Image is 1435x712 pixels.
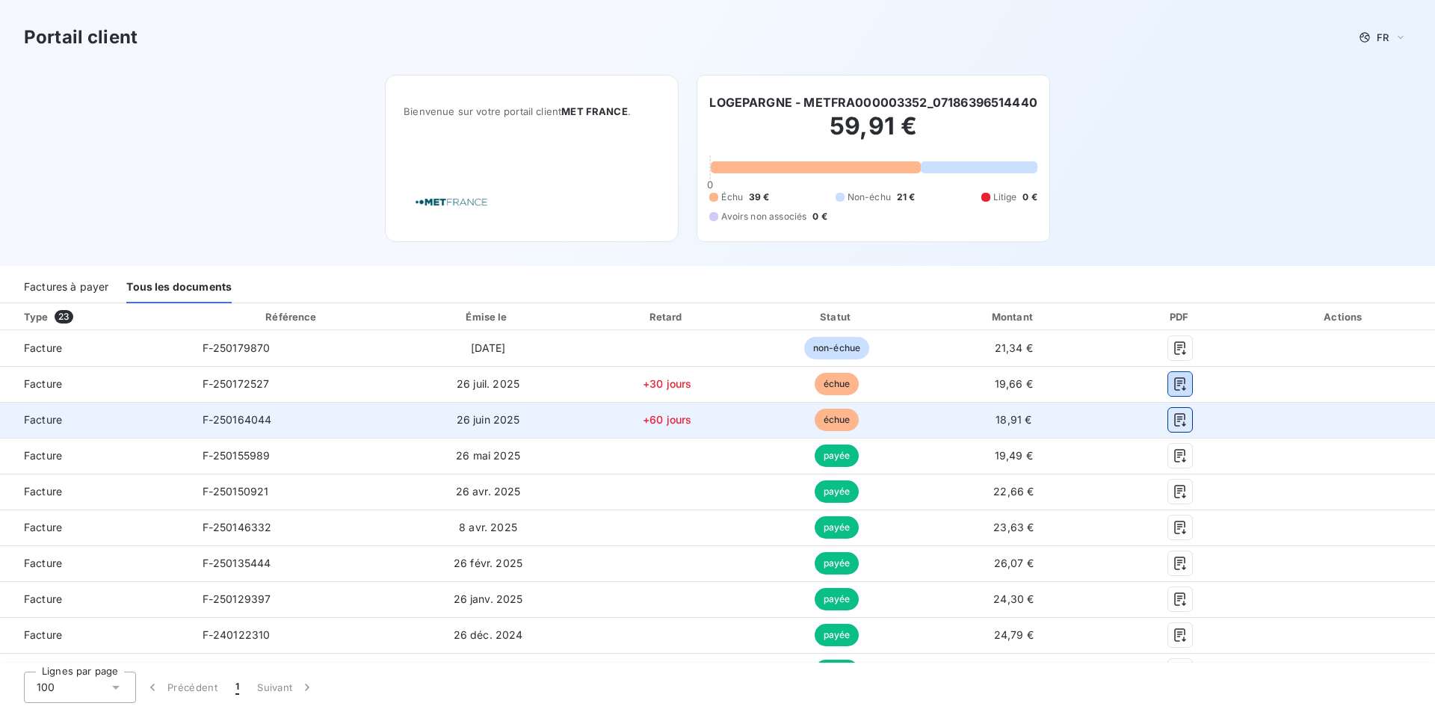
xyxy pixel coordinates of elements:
button: Suivant [248,672,324,703]
span: Facture [12,628,179,643]
div: Référence [265,311,316,323]
span: F-250135444 [203,557,271,569]
img: Company logo [404,181,499,223]
span: payée [815,588,860,610]
span: Facture [12,484,179,499]
div: Émise le [398,309,578,324]
span: F-250172527 [203,377,270,390]
span: 0 [707,179,713,191]
span: payée [815,445,860,467]
span: Facture [12,556,179,571]
span: payée [815,552,860,575]
span: Non-échu [848,191,891,204]
span: 24,79 € [994,628,1034,641]
h2: 59,91 € [709,111,1037,156]
span: 0 € [812,210,827,223]
button: Précédent [136,672,226,703]
div: Tous les documents [126,272,232,303]
span: 100 [37,680,55,695]
span: 21 € [897,191,916,204]
span: échue [815,409,860,431]
span: Facture [12,448,179,463]
span: Facture [12,520,179,535]
span: payée [815,480,860,503]
span: 23,63 € [993,521,1034,533]
div: Statut [756,309,917,324]
span: F-250129397 [203,592,271,605]
div: Factures à payer [24,272,108,303]
span: F-250164044 [203,413,272,426]
div: Actions [1257,309,1432,324]
span: F-250155989 [203,449,271,462]
span: Facture [12,412,179,427]
span: 26 janv. 2025 [454,592,523,605]
span: 1 [235,680,239,695]
span: 23 [55,310,73,324]
span: Litige [993,191,1017,204]
span: 0 € [1022,191,1037,204]
span: Bienvenue sur votre portail client . [404,105,660,117]
span: FR [1377,31,1389,43]
div: Retard [584,309,750,324]
span: Facture [12,377,179,391]
span: 19,66 € [995,377,1033,390]
span: +30 jours [643,377,691,390]
span: [DATE] [471,341,506,354]
span: 8 avr. 2025 [459,521,517,533]
span: 22,66 € [993,485,1034,498]
span: Facture [12,341,179,356]
div: Type [15,309,188,324]
span: 26 mai 2025 [456,449,520,462]
span: F-250150921 [203,485,269,498]
span: Facture [12,592,179,607]
h6: LOGEPARGNE - METFRA000003352_07186396514440 [709,93,1037,111]
span: 26 juil. 2025 [457,377,519,390]
span: échue [815,373,860,395]
span: 18,91 € [996,413,1031,426]
span: 19,49 € [995,449,1033,462]
span: 26 févr. 2025 [454,557,522,569]
span: 26 déc. 2024 [454,628,523,641]
div: Montant [924,309,1105,324]
span: F-240122310 [203,628,271,641]
span: MET FRANCE [561,105,628,117]
span: payée [815,660,860,682]
span: payée [815,624,860,646]
span: 26,07 € [994,557,1034,569]
button: 1 [226,672,248,703]
span: non-échue [804,337,869,359]
span: 24,30 € [993,592,1034,605]
span: F-250146332 [203,521,272,533]
span: F-250179870 [203,341,271,354]
span: 21,34 € [995,341,1033,354]
h3: Portail client [24,24,138,51]
span: 39 € [749,191,770,204]
span: payée [815,516,860,539]
span: Avoirs non associés [721,210,806,223]
div: PDF [1110,309,1250,324]
span: Échu [721,191,743,204]
span: +60 jours [643,413,691,426]
span: 26 juin 2025 [457,413,520,426]
span: 26 avr. 2025 [456,485,521,498]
